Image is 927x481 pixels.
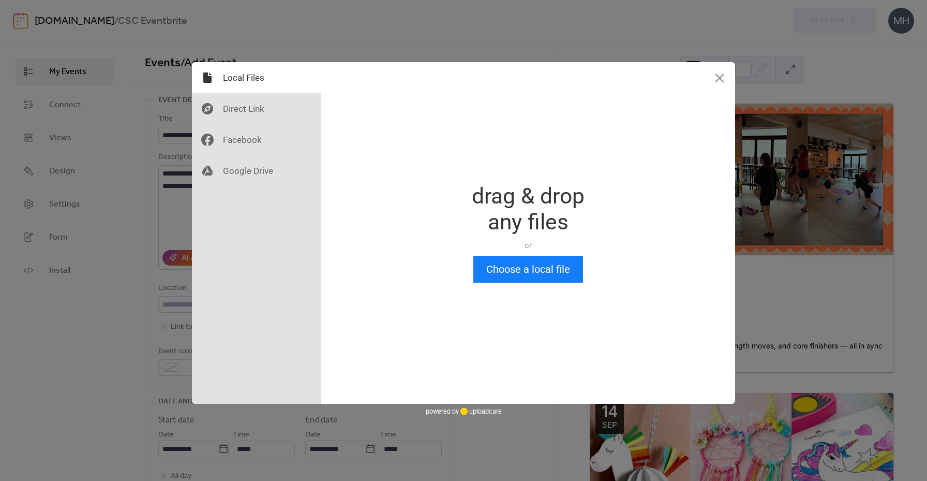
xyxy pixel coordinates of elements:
[472,240,585,251] div: or
[192,93,321,124] div: Direct Link
[192,124,321,155] div: Facebook
[704,62,735,93] button: Close
[192,155,321,186] div: Google Drive
[426,404,502,419] div: powered by
[472,183,585,235] div: drag & drop any files
[459,407,502,415] a: uploadcare
[192,62,321,93] div: Local Files
[473,256,583,283] button: Choose a local file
